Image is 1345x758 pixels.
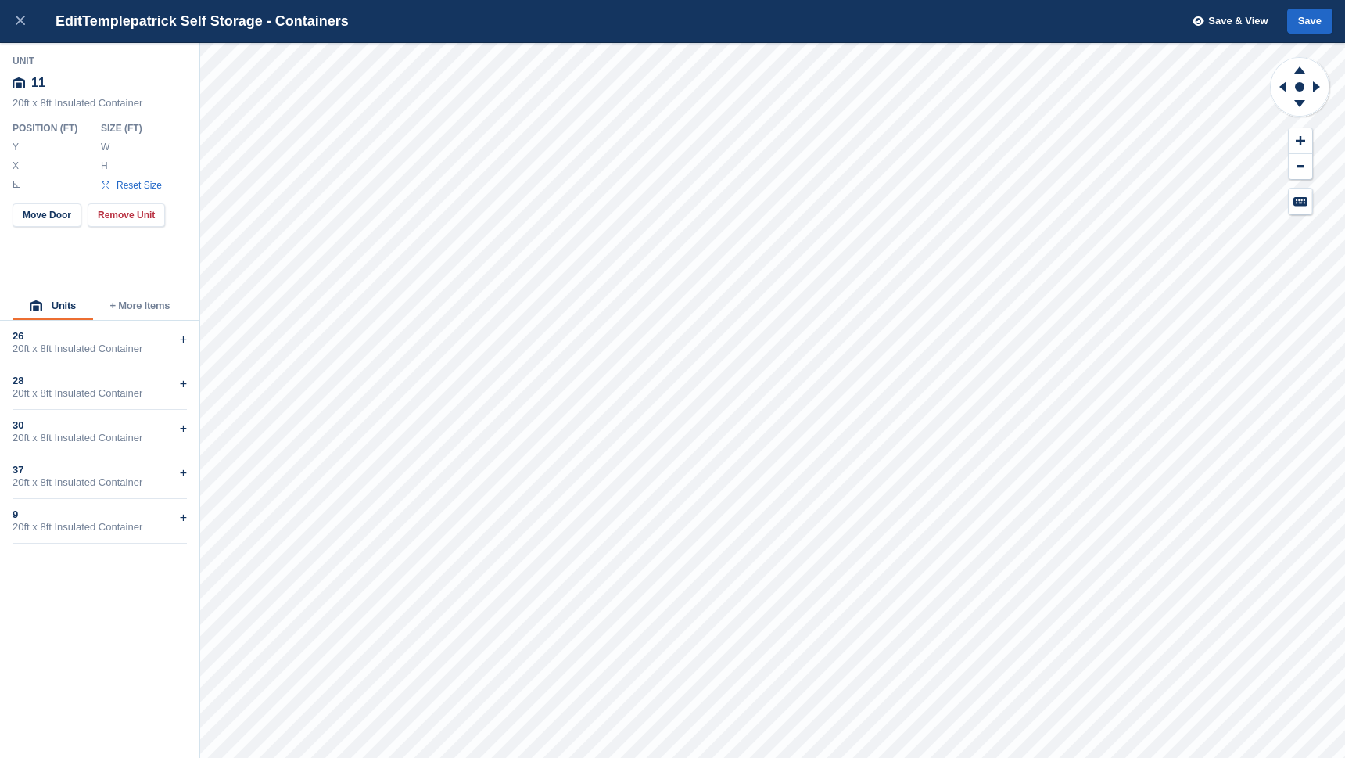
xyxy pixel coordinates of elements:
[93,293,187,320] button: + More Items
[13,321,187,365] div: 2620ft x 8ft Insulated Container+
[41,12,349,31] div: Edit Templepatrick Self Storage - Containers
[13,375,187,387] div: 28
[13,181,20,188] img: angle-icn.0ed2eb85.svg
[13,203,81,227] button: Move Door
[180,508,187,527] div: +
[180,464,187,483] div: +
[13,410,187,454] div: 3020ft x 8ft Insulated Container+
[13,55,188,67] div: Unit
[180,419,187,438] div: +
[13,293,93,320] button: Units
[180,330,187,349] div: +
[1289,154,1312,180] button: Zoom Out
[1287,9,1332,34] button: Save
[13,141,20,153] label: Y
[13,97,188,117] div: 20ft x 8ft Insulated Container
[101,141,109,153] label: W
[13,419,187,432] div: 30
[116,178,163,192] span: Reset Size
[13,160,20,172] label: X
[13,464,187,476] div: 37
[13,122,88,135] div: Position ( FT )
[1289,189,1312,214] button: Keyboard Shortcuts
[13,508,187,521] div: 9
[13,365,187,410] div: 2820ft x 8ft Insulated Container+
[1208,13,1268,29] span: Save & View
[13,432,187,444] div: 20ft x 8ft Insulated Container
[88,203,165,227] button: Remove Unit
[13,499,187,544] div: 920ft x 8ft Insulated Container+
[13,521,187,533] div: 20ft x 8ft Insulated Container
[101,160,109,172] label: H
[101,122,170,135] div: Size ( FT )
[1289,128,1312,154] button: Zoom In
[180,375,187,393] div: +
[13,343,187,355] div: 20ft x 8ft Insulated Container
[1184,9,1268,34] button: Save & View
[13,69,188,97] div: 11
[13,330,187,343] div: 26
[13,387,187,400] div: 20ft x 8ft Insulated Container
[13,454,187,499] div: 3720ft x 8ft Insulated Container+
[13,476,187,489] div: 20ft x 8ft Insulated Container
